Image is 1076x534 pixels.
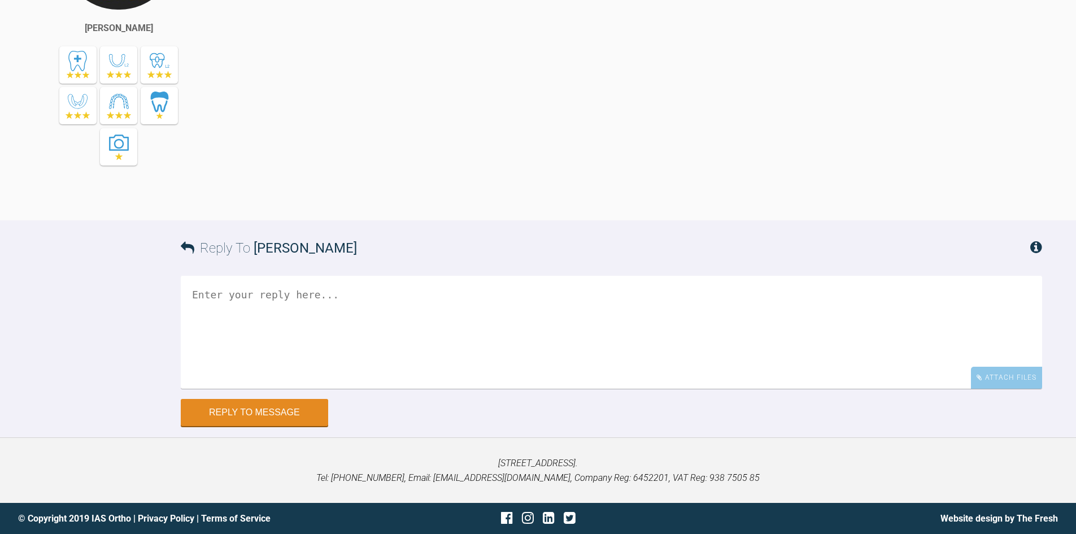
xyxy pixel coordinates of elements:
[254,240,357,256] span: [PERSON_NAME]
[971,367,1042,389] div: Attach Files
[181,399,328,426] button: Reply to Message
[940,513,1058,524] a: Website design by The Fresh
[85,21,153,36] div: [PERSON_NAME]
[18,511,365,526] div: © Copyright 2019 IAS Ortho | |
[138,513,194,524] a: Privacy Policy
[18,456,1058,485] p: [STREET_ADDRESS]. Tel: [PHONE_NUMBER], Email: [EMAIL_ADDRESS][DOMAIN_NAME], Company Reg: 6452201,...
[181,237,357,259] h3: Reply To
[201,513,271,524] a: Terms of Service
